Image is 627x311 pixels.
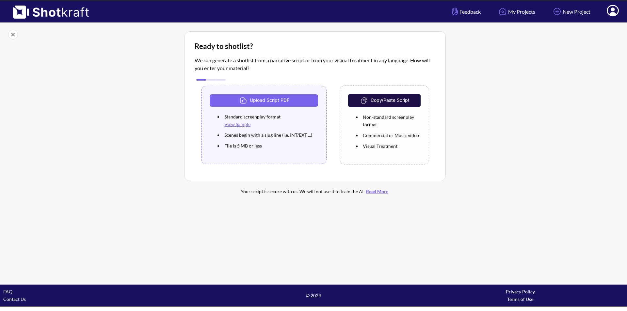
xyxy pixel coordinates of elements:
li: Standard screenplay format [223,111,318,130]
a: View Sample [224,121,250,127]
a: Contact Us [3,296,26,302]
a: Read More [364,189,390,194]
div: Privacy Policy [417,288,624,295]
img: Close Icon [8,30,18,39]
button: Copy/Paste Script [348,94,421,107]
li: Visual Treatment [361,141,421,151]
li: File is 5 MB or less [223,140,318,151]
div: Your script is secure with us. We will not use it to train the AI. [211,188,420,195]
span: © 2024 [210,292,417,299]
p: We can generate a shotlist from a narrative script or from your visiual treatment in any language... [195,56,436,72]
img: CopyAndPaste Icon [359,96,371,105]
div: Ready to shotlist? [195,41,436,51]
a: New Project [547,3,595,20]
button: Upload Script PDF [210,94,318,107]
li: Scenes begin with a slug line (i.e. INT/EXT ...) [223,130,318,140]
a: FAQ [3,289,12,294]
img: Home Icon [497,6,508,17]
li: Non-standard screenplay format [361,112,421,130]
a: My Projects [492,3,540,20]
img: Add Icon [552,6,563,17]
div: Terms of Use [417,295,624,303]
img: Upload Icon [238,96,250,105]
img: Hand Icon [450,6,459,17]
li: Commercial or Music video [361,130,421,141]
span: Feedback [450,8,481,15]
